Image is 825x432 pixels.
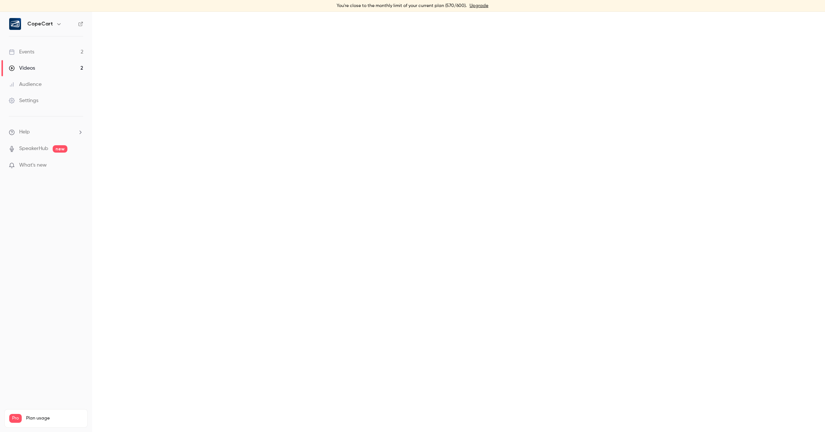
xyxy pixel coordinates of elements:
span: Help [19,128,30,136]
li: help-dropdown-opener [9,128,83,136]
div: Settings [9,97,38,104]
span: Pro [9,414,22,423]
a: Upgrade [470,3,488,9]
div: Audience [9,81,42,88]
span: What's new [19,161,47,169]
div: Videos [9,65,35,72]
span: new [53,145,67,153]
div: Events [9,48,34,56]
img: CopeCart [9,18,21,30]
h6: CopeCart [27,20,53,28]
span: Plan usage [26,415,83,421]
a: SpeakerHub [19,145,48,153]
